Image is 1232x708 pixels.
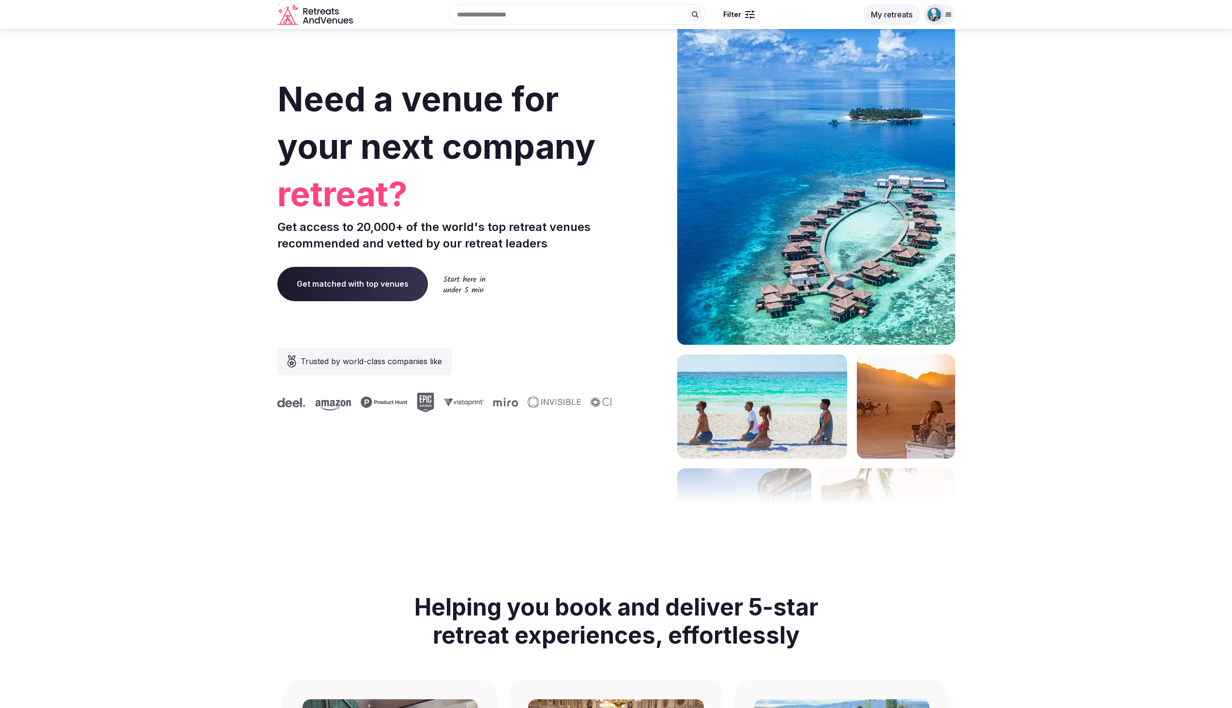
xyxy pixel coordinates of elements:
img: yoga on tropical beach [677,354,847,459]
svg: Retreats and Venues company logo [277,4,355,26]
span: Trusted by world-class companies like [301,355,442,367]
button: Filter [717,5,761,24]
svg: Epic Games company logo [362,393,380,412]
svg: Vistaprint company logo [389,398,429,406]
a: Visit the homepage [277,4,355,26]
a: My retreats [863,10,920,19]
button: My retreats [863,4,920,25]
svg: Deel company logo [581,398,609,407]
span: retreat? [277,170,612,218]
svg: Invisible company logo [473,397,526,408]
a: Get matched with top venues [277,267,428,301]
img: antonball [928,8,941,21]
img: woman sitting in back of truck with camels [857,354,955,459]
p: Get access to 20,000+ of the world's top retreat venues recommended and vetted by our retreat lea... [277,219,612,251]
span: Need a venue for your next company [277,78,595,167]
h2: Helping you book and deliver 5-star retreat experiences, effortlessly [399,582,833,661]
svg: Miro company logo [439,398,463,407]
span: Filter [723,10,741,19]
img: Start here in under 5 min [443,276,486,292]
